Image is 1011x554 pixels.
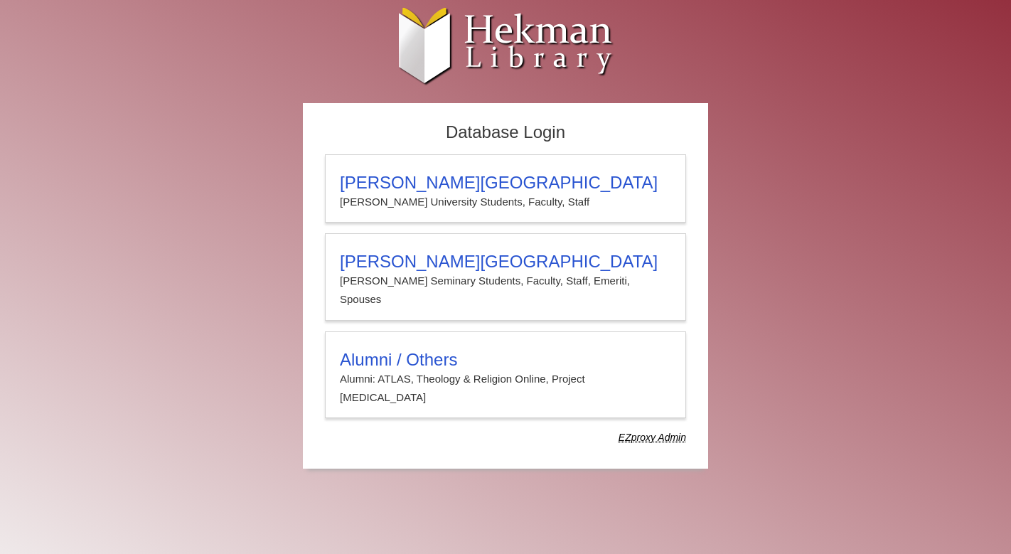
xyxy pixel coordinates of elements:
a: [PERSON_NAME][GEOGRAPHIC_DATA][PERSON_NAME] University Students, Faculty, Staff [325,154,686,223]
p: [PERSON_NAME] Seminary Students, Faculty, Staff, Emeriti, Spouses [340,272,671,309]
p: [PERSON_NAME] University Students, Faculty, Staff [340,193,671,211]
h3: [PERSON_NAME][GEOGRAPHIC_DATA] [340,173,671,193]
h3: Alumni / Others [340,350,671,370]
p: Alumni: ATLAS, Theology & Religion Online, Project [MEDICAL_DATA] [340,370,671,407]
dfn: Use Alumni login [619,432,686,443]
summary: Alumni / OthersAlumni: ATLAS, Theology & Religion Online, Project [MEDICAL_DATA] [340,350,671,407]
h2: Database Login [318,118,693,147]
a: [PERSON_NAME][GEOGRAPHIC_DATA][PERSON_NAME] Seminary Students, Faculty, Staff, Emeriti, Spouses [325,233,686,321]
h3: [PERSON_NAME][GEOGRAPHIC_DATA] [340,252,671,272]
